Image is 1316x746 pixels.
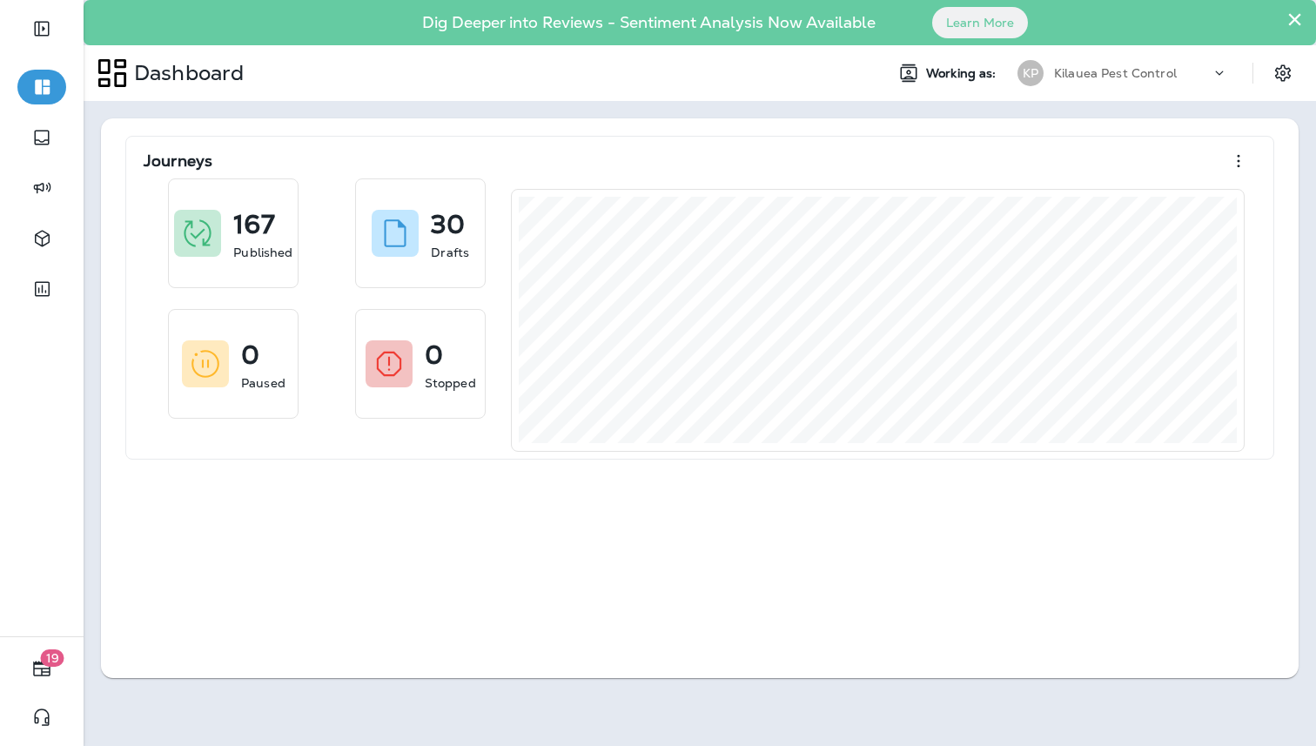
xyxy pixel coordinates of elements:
button: Expand Sidebar [17,11,66,46]
p: 167 [233,216,274,233]
p: Published [233,244,292,261]
span: 19 [41,649,64,667]
p: 0 [425,346,443,364]
div: KP [1017,60,1044,86]
p: 30 [431,216,465,233]
span: Working as: [926,66,1000,81]
p: Stopped [425,374,476,392]
p: Paused [241,374,285,392]
p: Dig Deeper into Reviews - Sentiment Analysis Now Available [372,20,926,25]
button: 19 [17,651,66,686]
button: Learn More [932,7,1028,38]
button: Settings [1267,57,1299,89]
p: Drafts [431,244,469,261]
p: Dashboard [127,60,244,86]
button: Close [1286,5,1303,33]
p: 0 [241,346,259,364]
p: Journeys [144,152,212,170]
p: Kilauea Pest Control [1054,66,1177,80]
